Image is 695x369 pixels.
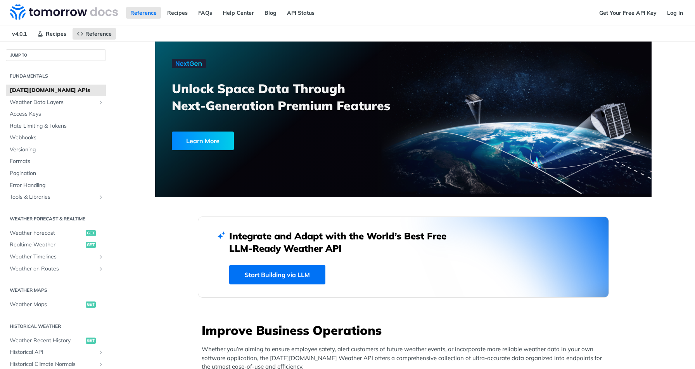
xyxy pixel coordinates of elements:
img: NextGen [172,59,206,68]
button: JUMP TO [6,49,106,61]
a: Help Center [218,7,258,19]
span: Versioning [10,146,104,154]
span: Weather Timelines [10,253,96,261]
a: Realtime Weatherget [6,239,106,251]
button: Show subpages for Historical API [98,349,104,355]
span: v4.0.1 [8,28,31,40]
a: Learn More [172,132,364,150]
span: Realtime Weather [10,241,84,249]
span: Pagination [10,170,104,177]
h2: Weather Maps [6,287,106,294]
span: Historical API [10,348,96,356]
a: Weather Data LayersShow subpages for Weather Data Layers [6,97,106,108]
a: Rate Limiting & Tokens [6,120,106,132]
h2: Fundamentals [6,73,106,80]
span: Access Keys [10,110,104,118]
a: Weather Mapsget [6,299,106,310]
span: Rate Limiting & Tokens [10,122,104,130]
a: Get Your Free API Key [595,7,661,19]
span: Historical Climate Normals [10,360,96,368]
a: Weather TimelinesShow subpages for Weather Timelines [6,251,106,263]
a: Tools & LibrariesShow subpages for Tools & Libraries [6,191,106,203]
a: FAQs [194,7,216,19]
span: Recipes [46,30,66,37]
a: Recipes [163,7,192,19]
button: Show subpages for Historical Climate Normals [98,361,104,367]
h3: Improve Business Operations [202,322,609,339]
span: Weather Data Layers [10,99,96,106]
span: Error Handling [10,182,104,189]
a: Weather on RoutesShow subpages for Weather on Routes [6,263,106,275]
a: Reference [73,28,116,40]
a: Reference [126,7,161,19]
h3: Unlock Space Data Through Next-Generation Premium Features [172,80,412,114]
a: [DATE][DOMAIN_NAME] APIs [6,85,106,96]
span: Weather Recent History [10,337,84,345]
button: Show subpages for Tools & Libraries [98,194,104,200]
span: Tools & Libraries [10,193,96,201]
a: Start Building via LLM [229,265,325,284]
a: API Status [283,7,319,19]
a: Recipes [33,28,71,40]
span: [DATE][DOMAIN_NAME] APIs [10,87,104,94]
a: Formats [6,156,106,167]
a: Error Handling [6,180,106,191]
a: Blog [260,7,281,19]
div: Learn More [172,132,234,150]
span: Formats [10,158,104,165]
span: get [86,230,96,236]
h2: Integrate and Adapt with the World’s Best Free LLM-Ready Weather API [229,230,458,255]
span: Weather on Routes [10,265,96,273]
a: Log In [663,7,687,19]
h2: Historical Weather [6,323,106,330]
span: Weather Maps [10,301,84,308]
a: Weather Recent Historyget [6,335,106,346]
a: Weather Forecastget [6,227,106,239]
button: Show subpages for Weather Data Layers [98,99,104,106]
span: Reference [85,30,112,37]
span: Webhooks [10,134,104,142]
span: Weather Forecast [10,229,84,237]
a: Versioning [6,144,106,156]
h2: Weather Forecast & realtime [6,215,106,222]
img: Tomorrow.io Weather API Docs [10,4,118,20]
button: Show subpages for Weather on Routes [98,266,104,272]
span: get [86,242,96,248]
button: Show subpages for Weather Timelines [98,254,104,260]
span: get [86,301,96,308]
span: get [86,338,96,344]
a: Access Keys [6,108,106,120]
a: Webhooks [6,132,106,144]
a: Pagination [6,168,106,179]
a: Historical APIShow subpages for Historical API [6,346,106,358]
